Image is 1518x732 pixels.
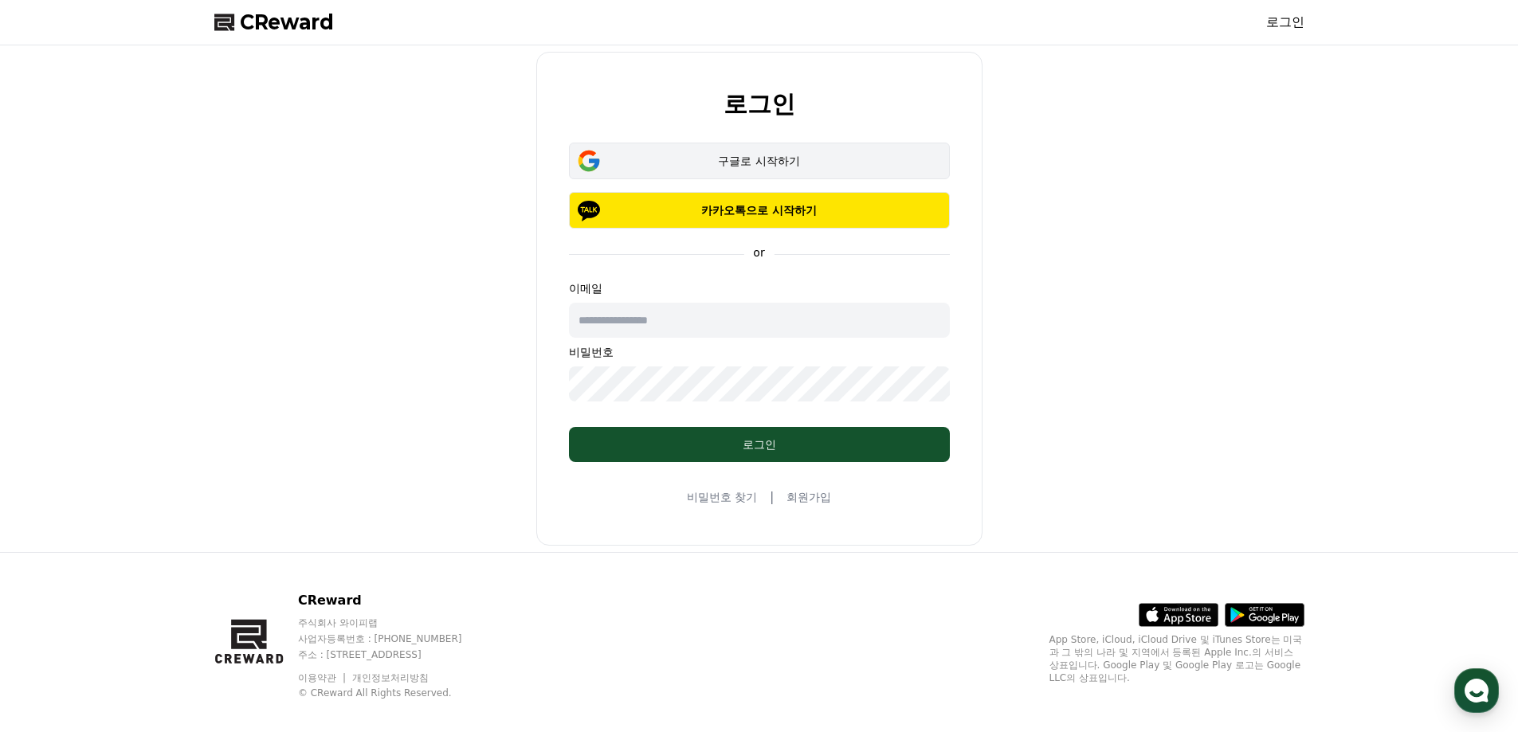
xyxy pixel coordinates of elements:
[569,427,950,462] button: 로그인
[214,10,334,35] a: CReward
[770,487,774,507] span: |
[298,672,348,683] a: 이용약관
[569,143,950,179] button: 구글로 시작하기
[298,617,492,629] p: 주식회사 와이피랩
[298,591,492,610] p: CReward
[352,672,429,683] a: 개인정보처리방침
[592,202,927,218] p: 카카오톡으로 시작하기
[298,648,492,661] p: 주소 : [STREET_ADDRESS]
[206,505,306,545] a: 설정
[298,632,492,645] p: 사업자등록번호 : [PHONE_NUMBER]
[298,687,492,699] p: © CReward All Rights Reserved.
[569,192,950,229] button: 카카오톡으로 시작하기
[240,10,334,35] span: CReward
[786,489,831,505] a: 회원가입
[5,505,105,545] a: 홈
[50,529,60,542] span: 홈
[1049,633,1304,684] p: App Store, iCloud, iCloud Drive 및 iTunes Store는 미국과 그 밖의 나라 및 지역에서 등록된 Apple Inc.의 서비스 상표입니다. Goo...
[569,280,950,296] p: 이메일
[592,153,927,169] div: 구글로 시작하기
[724,91,795,117] h2: 로그인
[569,344,950,360] p: 비밀번호
[743,245,774,260] p: or
[601,436,918,452] div: 로그인
[146,530,165,542] span: 대화
[105,505,206,545] a: 대화
[687,489,757,505] a: 비밀번호 찾기
[1266,13,1304,32] a: 로그인
[246,529,265,542] span: 설정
